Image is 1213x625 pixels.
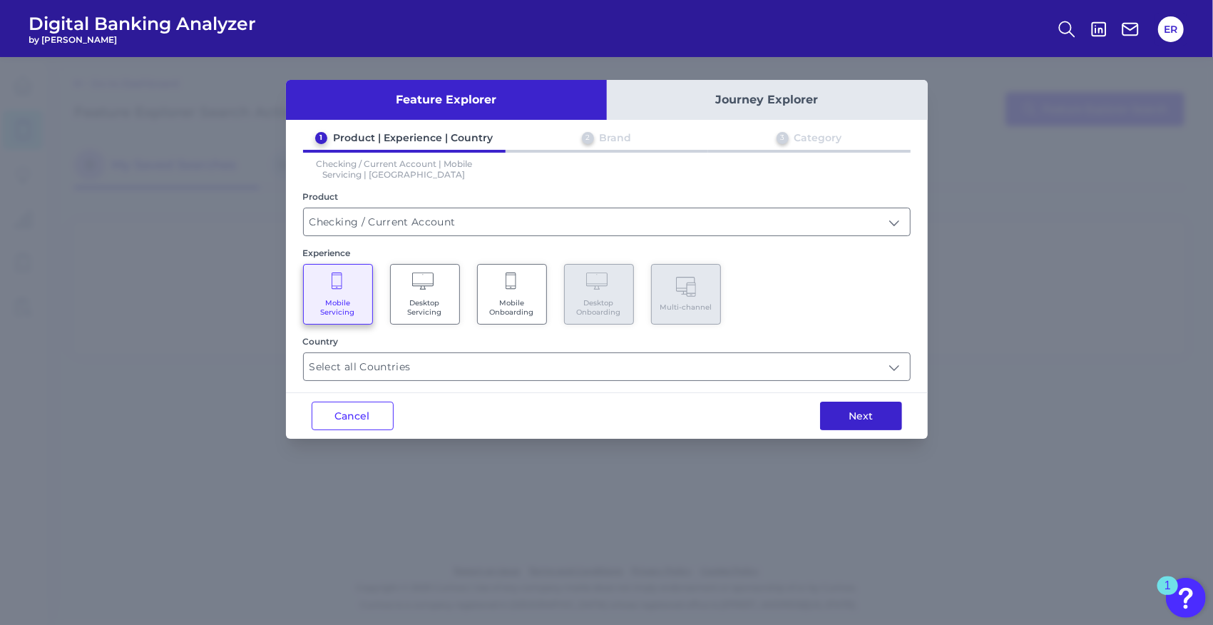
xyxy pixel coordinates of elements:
button: Open Resource Center, 1 new notification [1166,578,1206,618]
div: Product | Experience | Country [333,131,493,144]
button: Feature Explorer [286,80,607,120]
div: 1 [315,132,327,144]
span: Desktop Onboarding [572,298,626,317]
span: by [PERSON_NAME] [29,34,256,45]
div: 3 [777,132,789,144]
span: Mobile Onboarding [485,298,539,317]
div: Brand [600,131,632,144]
button: Mobile Servicing [303,264,373,325]
span: Desktop Servicing [398,298,452,317]
button: Cancel [312,402,394,430]
button: Desktop Onboarding [564,264,634,325]
span: Digital Banking Analyzer [29,13,256,34]
button: Next [820,402,902,430]
button: Journey Explorer [607,80,928,120]
button: ER [1158,16,1184,42]
div: Experience [303,248,911,258]
button: Mobile Onboarding [477,264,547,325]
div: Category [794,131,842,144]
div: Product [303,191,911,202]
div: 1 [1165,586,1171,604]
button: Desktop Servicing [390,264,460,325]
button: Multi-channel [651,264,721,325]
span: Multi-channel [660,303,712,312]
div: 2 [582,132,594,144]
p: Checking / Current Account | Mobile Servicing | [GEOGRAPHIC_DATA] [303,158,486,180]
div: Country [303,336,911,347]
span: Mobile Servicing [311,298,365,317]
